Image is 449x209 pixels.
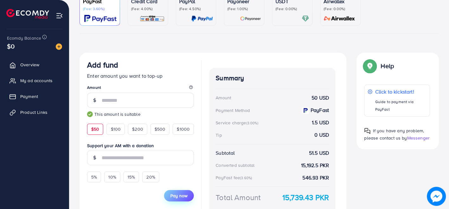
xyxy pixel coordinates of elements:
p: Guide to payment via PayFast [375,98,427,113]
button: Pay now [164,190,194,201]
img: image [56,43,62,50]
strong: 15,192.5 PKR [301,162,329,169]
label: Support your AM with a donation [87,142,194,149]
span: Pay now [170,193,187,199]
img: card [240,15,261,22]
p: (Fee: 4.50%) [179,6,213,11]
p: (Fee: 3.60%) [83,6,117,11]
span: $100 [111,126,121,132]
span: Product Links [20,109,47,115]
img: Popup guide [364,128,370,134]
span: $50 [91,126,99,132]
small: This amount is suitable [87,111,194,117]
img: Popup guide [364,60,376,72]
strong: 51.5 USD [309,149,329,157]
strong: 15,739.43 PKR [282,192,329,203]
div: Subtotal [216,149,235,157]
div: PayFast fee [216,174,254,181]
span: Ecomdy Balance [7,35,41,41]
p: (Fee: 0.00%) [324,6,357,11]
strong: 546.93 PKR [302,174,329,181]
img: card [84,15,117,22]
small: (3.60%) [240,175,252,180]
span: Messenger [407,135,429,141]
img: guide [87,111,93,117]
p: Enter amount you want to top-up [87,72,194,80]
div: Amount [216,95,231,101]
div: Service charge [216,120,260,126]
span: If you have any problem, please contact us by [364,127,424,141]
div: Total Amount [216,192,261,203]
div: Payment Method [216,107,250,114]
span: $1000 [177,126,190,132]
span: 20% [146,174,155,180]
p: (Fee: 0.00%) [275,6,309,11]
h3: Add fund [87,60,118,69]
strong: 0 USD [314,131,329,139]
span: $200 [132,126,143,132]
div: Tip [216,132,222,138]
img: card [322,15,357,22]
span: Payment [20,93,38,100]
h4: Summary [216,74,329,82]
p: Click to kickstart! [375,88,427,95]
img: image [427,187,446,206]
span: 5% [91,174,97,180]
img: payment [302,107,309,114]
img: card [191,15,213,22]
p: (Fee: 1.00%) [227,6,261,11]
p: (Fee: 4.00%) [131,6,165,11]
strong: 50 USD [312,94,329,101]
strong: PayFast [311,107,329,114]
span: 10% [108,174,116,180]
img: menu [56,12,63,19]
img: card [140,15,165,22]
strong: 1.5 USD [312,119,329,126]
img: logo [6,9,49,19]
small: (3.00%) [246,121,258,126]
span: Overview [20,62,39,68]
a: Overview [5,58,64,71]
span: 15% [128,174,135,180]
img: card [302,15,309,22]
a: My ad accounts [5,74,64,87]
a: Payment [5,90,64,103]
legend: Amount [87,85,194,93]
div: Converted subtotal [216,162,255,168]
span: $0 [7,42,15,51]
p: Help [381,62,394,70]
span: $500 [155,126,166,132]
span: My ad accounts [20,77,53,84]
a: Product Links [5,106,64,119]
